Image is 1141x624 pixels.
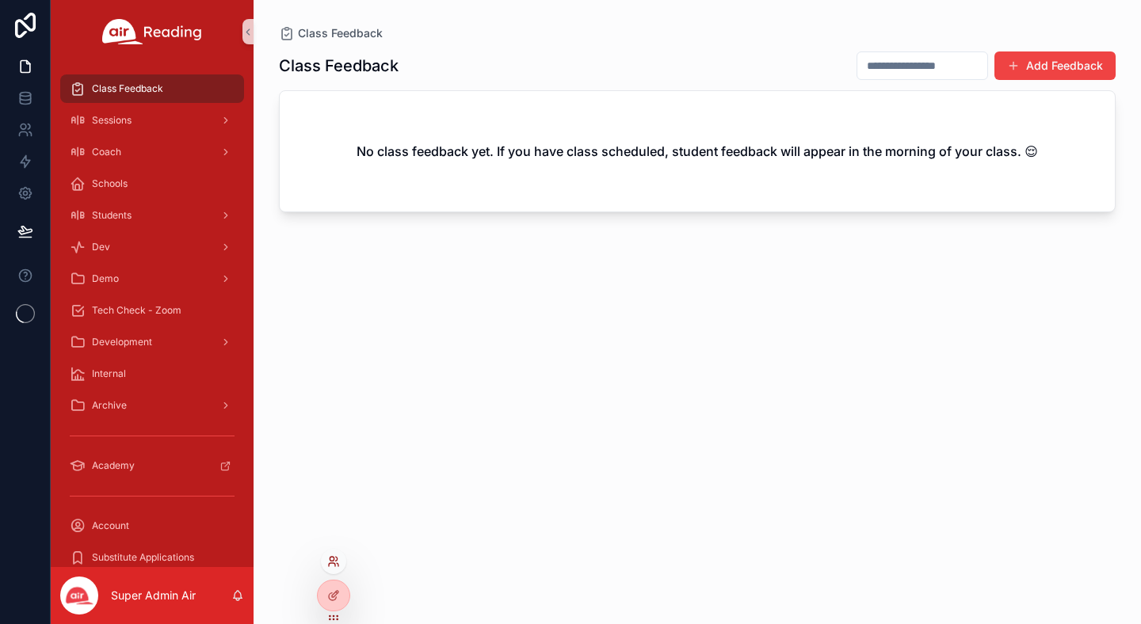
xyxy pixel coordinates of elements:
[102,19,202,44] img: App logo
[298,25,383,41] span: Class Feedback
[60,543,244,572] a: Substitute Applications
[994,51,1116,80] button: Add Feedback
[92,146,121,158] span: Coach
[60,201,244,230] a: Students
[92,304,181,317] span: Tech Check - Zoom
[92,177,128,190] span: Schools
[60,169,244,198] a: Schools
[60,138,244,166] a: Coach
[92,459,135,472] span: Academy
[60,233,244,261] a: Dev
[60,360,244,388] a: Internal
[51,63,254,567] div: scrollable content
[279,25,383,41] a: Class Feedback
[357,142,1038,161] h2: No class feedback yet. If you have class scheduled, student feedback will appear in the morning o...
[92,551,194,564] span: Substitute Applications
[92,519,129,532] span: Account
[60,296,244,325] a: Tech Check - Zoom
[92,367,126,380] span: Internal
[60,74,244,103] a: Class Feedback
[60,264,244,293] a: Demo
[111,588,196,603] p: Super Admin Air
[60,328,244,356] a: Development
[92,272,119,285] span: Demo
[92,82,163,95] span: Class Feedback
[92,209,132,222] span: Students
[92,241,110,253] span: Dev
[92,399,127,412] span: Archive
[60,391,244,420] a: Archive
[92,114,132,127] span: Sessions
[279,55,399,77] h1: Class Feedback
[60,106,244,135] a: Sessions
[60,512,244,540] a: Account
[60,451,244,480] a: Academy
[92,336,152,348] span: Development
